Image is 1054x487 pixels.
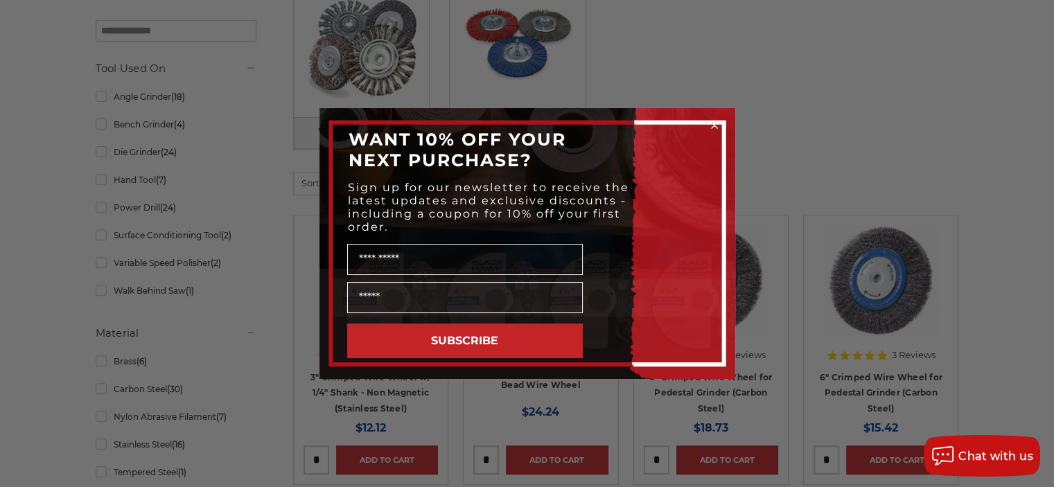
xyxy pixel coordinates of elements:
[347,282,583,313] input: Email
[349,129,566,170] span: WANT 10% OFF YOUR NEXT PURCHASE?
[708,118,721,132] button: Close dialog
[348,181,629,233] span: Sign up for our newsletter to receive the latest updates and exclusive discounts - including a co...
[958,450,1033,463] span: Chat with us
[924,435,1040,477] button: Chat with us
[347,324,583,358] button: SUBSCRIBE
